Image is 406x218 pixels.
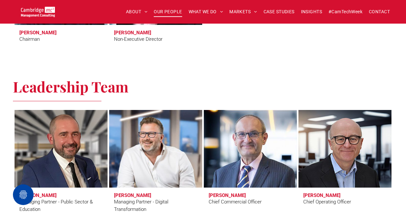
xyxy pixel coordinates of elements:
[209,198,262,206] div: Chief Commercial Officer
[19,198,103,213] div: Managing Partner - Public Sector & Education
[13,77,129,96] span: Leadership Team
[114,198,197,213] div: Managing Partner - Digital Transformation
[19,192,57,198] h3: [PERSON_NAME]
[19,30,57,36] h3: [PERSON_NAME]
[19,36,40,43] div: Chairman
[151,7,185,17] a: OUR PEOPLE
[303,192,340,198] h3: [PERSON_NAME]
[114,30,151,36] h3: [PERSON_NAME]
[106,108,205,190] a: Digital Transformation | Simon Crimp | Managing Partner - Digital Transformation
[21,7,55,14] a: Your Business Transformed | Cambridge Management Consulting
[226,7,260,17] a: MARKETS
[303,198,351,206] div: Chief Operating Officer
[15,110,108,188] a: Craig Cheney | Managing Partner - Public Sector & Education
[209,192,246,198] h3: [PERSON_NAME]
[204,110,297,188] a: Stuart Curzon | Chief Commercial Officer | Cambridge Management Consulting
[366,7,393,17] a: CONTACT
[21,6,55,17] img: Cambridge MC Logo
[123,7,151,17] a: ABOUT
[298,7,325,17] a: INSIGHTS
[325,7,366,17] a: #CamTechWeek
[260,7,298,17] a: CASE STUDIES
[114,36,162,43] div: Non-Executive Director
[114,192,151,198] h3: [PERSON_NAME]
[298,110,391,188] a: Andrew Fleming | Chief Operating Officer | Cambridge Management Consulting
[185,7,226,17] a: WHAT WE DO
